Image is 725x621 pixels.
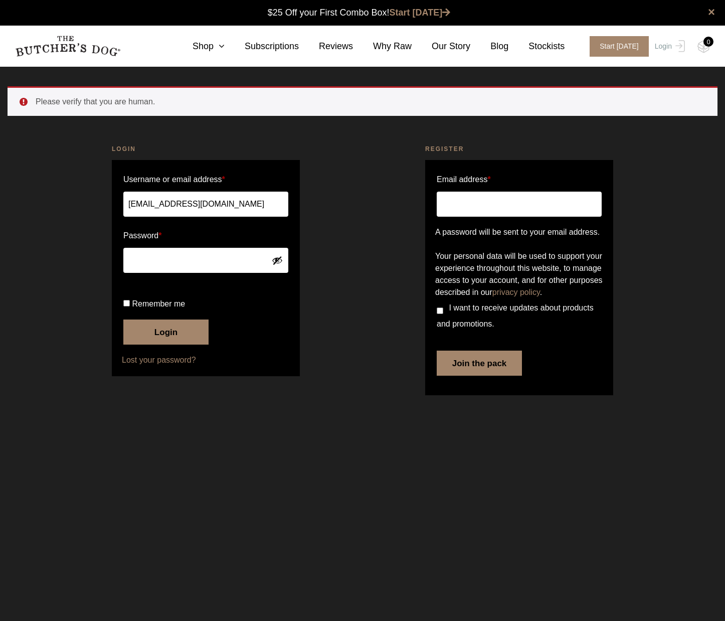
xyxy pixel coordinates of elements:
[580,36,652,57] a: Start [DATE]
[435,250,603,298] p: Your personal data will be used to support your experience throughout this website, to manage acc...
[435,226,603,238] p: A password will be sent to your email address.
[172,40,225,53] a: Shop
[437,303,594,328] span: I want to receive updates about products and promotions.
[225,40,299,53] a: Subscriptions
[703,37,713,47] div: 0
[437,307,443,314] input: I want to receive updates about products and promotions.
[272,255,283,266] button: Show password
[470,40,508,53] a: Blog
[36,96,701,108] li: Please verify that you are human.
[390,8,451,18] a: Start [DATE]
[122,354,290,366] a: Lost your password?
[492,288,540,296] a: privacy policy
[299,40,353,53] a: Reviews
[708,6,715,18] a: close
[697,40,710,53] img: TBD_Cart-Empty.png
[123,300,130,306] input: Remember me
[437,172,491,188] label: Email address
[123,172,288,188] label: Username or email address
[123,228,288,244] label: Password
[590,36,649,57] span: Start [DATE]
[508,40,565,53] a: Stockists
[652,36,685,57] a: Login
[123,320,209,345] button: Login
[437,351,522,376] button: Join the pack
[412,40,470,53] a: Our Story
[425,144,613,154] h2: Register
[132,299,185,308] span: Remember me
[353,40,412,53] a: Why Raw
[112,144,300,154] h2: Login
